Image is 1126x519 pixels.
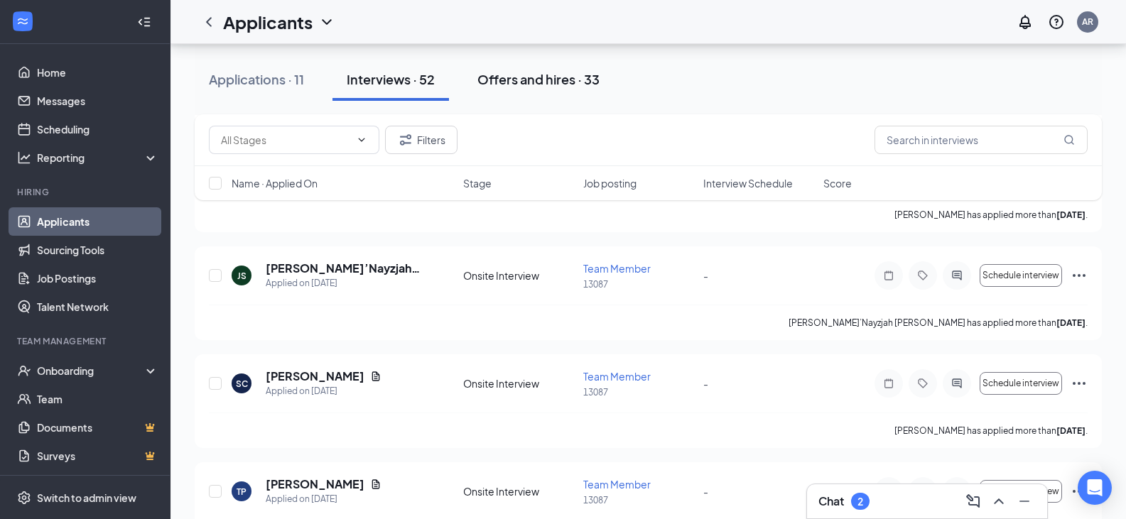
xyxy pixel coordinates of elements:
div: Hiring [17,186,156,198]
span: Schedule interview [982,271,1059,280]
svg: ActiveChat [948,270,965,281]
p: 13087 [583,278,695,290]
svg: ChevronUp [990,493,1007,510]
svg: WorkstreamLogo [16,14,30,28]
svg: ChevronLeft [200,13,217,31]
div: Offers and hires · 33 [477,70,600,88]
div: Interviews · 52 [347,70,435,88]
div: Onsite Interview [463,268,575,283]
div: Switch to admin view [37,491,136,505]
svg: Ellipses [1071,375,1088,392]
div: 2 [857,496,863,508]
a: Team [37,385,158,413]
svg: Ellipses [1071,267,1088,284]
span: Team Member [583,370,651,383]
svg: MagnifyingGlass [1063,134,1075,146]
input: Search in interviews [875,126,1088,154]
span: Job posting [583,176,637,190]
input: All Stages [221,132,350,148]
span: Score [823,176,852,190]
span: Team Member [583,478,651,491]
svg: Settings [17,491,31,505]
button: ChevronUp [987,490,1010,513]
svg: Analysis [17,151,31,165]
div: SC [236,378,248,390]
span: Interview Schedule [703,176,793,190]
div: Onsite Interview [463,376,575,390]
h3: Chat [818,493,844,509]
div: Reporting [37,151,159,165]
svg: ChevronDown [356,134,367,146]
div: AR [1082,16,1093,28]
h1: Applicants [223,10,313,34]
div: Onsite Interview [463,484,575,498]
svg: Tag [914,270,931,281]
svg: Document [370,371,381,382]
span: - [703,485,708,498]
svg: Minimize [1016,493,1033,510]
svg: Collapse [137,15,151,29]
a: Talent Network [37,293,158,321]
p: [PERSON_NAME]’Nayzjah [PERSON_NAME] has applied more than . [789,317,1088,329]
div: Applied on [DATE] [266,384,381,398]
div: Open Intercom Messenger [1078,471,1112,505]
a: DocumentsCrown [37,413,158,442]
svg: QuestionInfo [1048,13,1065,31]
button: Schedule interview [980,372,1062,395]
b: [DATE] [1056,317,1086,328]
p: 13087 [583,494,695,506]
span: - [703,377,708,390]
a: SurveysCrown [37,442,158,470]
svg: Tag [914,378,931,389]
a: Messages [37,87,158,115]
h5: [PERSON_NAME] [266,368,364,384]
b: [DATE] [1056,425,1086,436]
a: Sourcing Tools [37,236,158,264]
a: Applicants [37,207,158,236]
a: Home [37,58,158,87]
h5: [PERSON_NAME]’Nayzjah [PERSON_NAME] [266,261,425,276]
svg: ActiveChat [948,378,965,389]
button: Schedule interview [980,264,1062,287]
div: Team Management [17,335,156,347]
div: Applied on [DATE] [266,276,425,290]
svg: Filter [397,131,414,148]
svg: Document [370,479,381,490]
button: ComposeMessage [962,490,985,513]
h5: [PERSON_NAME] [266,476,364,492]
a: Scheduling [37,115,158,143]
svg: ComposeMessage [965,493,982,510]
p: [PERSON_NAME] has applied more than . [894,209,1088,221]
svg: Note [880,270,897,281]
span: Name · Applied On [232,176,318,190]
svg: UserCheck [17,364,31,378]
span: - [703,269,708,282]
button: Filter Filters [385,126,458,154]
div: Applications · 11 [209,70,304,88]
span: Team Member [583,262,651,275]
p: [PERSON_NAME] has applied more than . [894,425,1088,437]
svg: ChevronDown [318,13,335,31]
div: TP [237,486,247,498]
p: 13087 [583,386,695,398]
svg: Notifications [1017,13,1034,31]
svg: Ellipses [1071,483,1088,500]
div: Applied on [DATE] [266,492,381,506]
svg: Note [880,378,897,389]
button: Schedule interview [980,480,1062,503]
button: Minimize [1013,490,1036,513]
div: JS [237,270,247,282]
div: Onboarding [37,364,146,378]
span: Schedule interview [982,378,1059,388]
b: [DATE] [1056,209,1086,220]
span: Stage [463,176,492,190]
a: Job Postings [37,264,158,293]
